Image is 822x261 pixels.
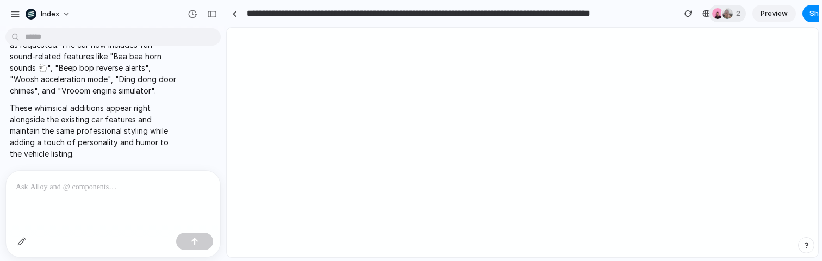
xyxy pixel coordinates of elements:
span: 2 [736,8,744,19]
span: Index [41,9,59,20]
button: Index [21,5,76,23]
a: Preview [752,5,796,22]
p: I added five new playful car features to make your Tesla listing more "baa baa beep bop" as reque... [10,16,177,96]
span: Preview [761,8,788,19]
div: 2 [709,5,746,22]
p: These whimsical additions appear right alongside the existing car features and maintain the same ... [10,102,177,159]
